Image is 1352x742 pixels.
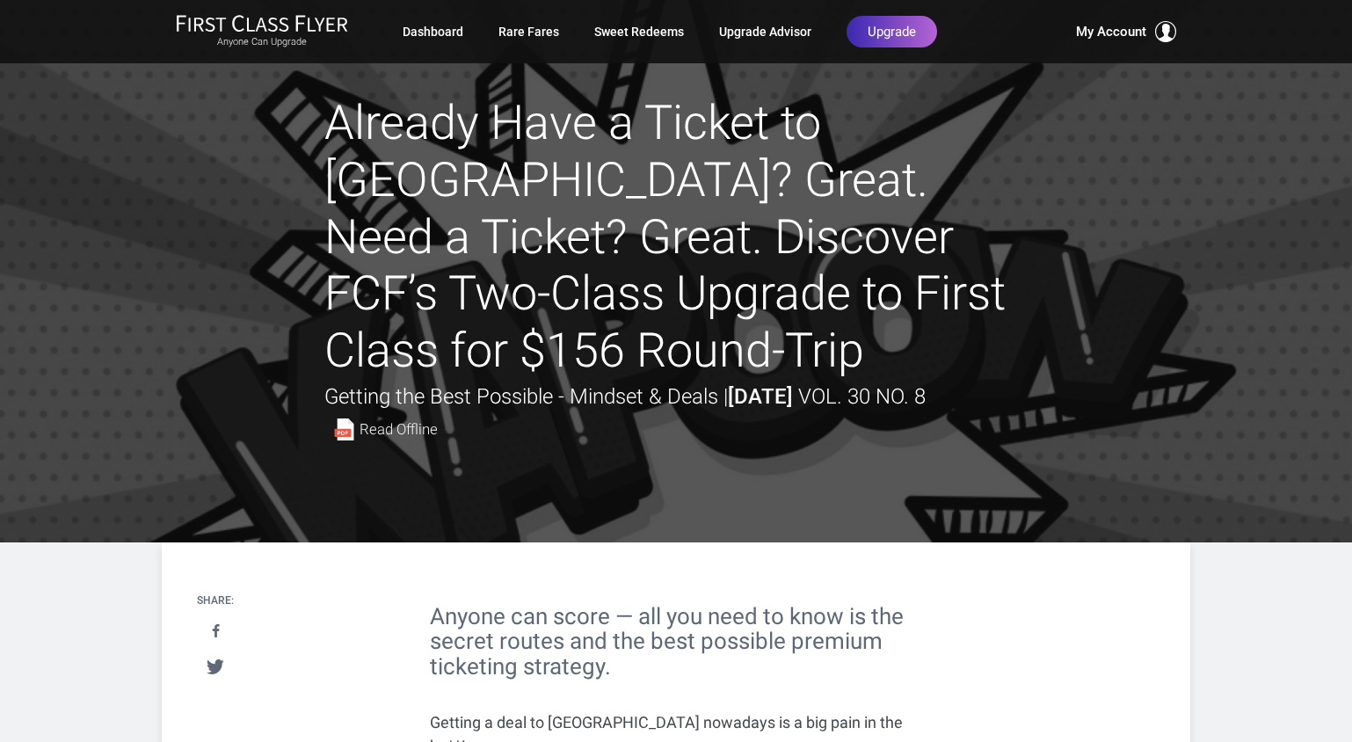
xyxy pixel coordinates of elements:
span: Vol. 30 No. 8 [798,384,926,409]
a: Tweet [198,651,234,683]
a: Read Offline [333,418,438,440]
button: My Account [1076,21,1176,42]
a: Upgrade Advisor [719,16,811,47]
small: Anyone Can Upgrade [176,36,348,48]
a: Rare Fares [498,16,559,47]
span: Read Offline [360,422,438,437]
h4: Share: [197,595,234,607]
img: pdf-file.svg [333,418,355,440]
h1: Already Have a Ticket to [GEOGRAPHIC_DATA]? Great. Need a Ticket? Great. Discover FCF’s Two-Class... [324,95,1028,380]
a: Upgrade [847,16,937,47]
span: My Account [1076,21,1146,42]
strong: [DATE] [728,384,793,409]
a: Share [198,615,234,648]
h2: Anyone can score — all you need to know is the secret routes and the best possible premium ticket... [430,604,922,680]
a: Dashboard [403,16,463,47]
a: Sweet Redeems [594,16,684,47]
a: First Class FlyerAnyone Can Upgrade [176,14,348,49]
img: First Class Flyer [176,14,348,33]
div: Getting the Best Possible - Mindset & Deals | [324,380,1028,447]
